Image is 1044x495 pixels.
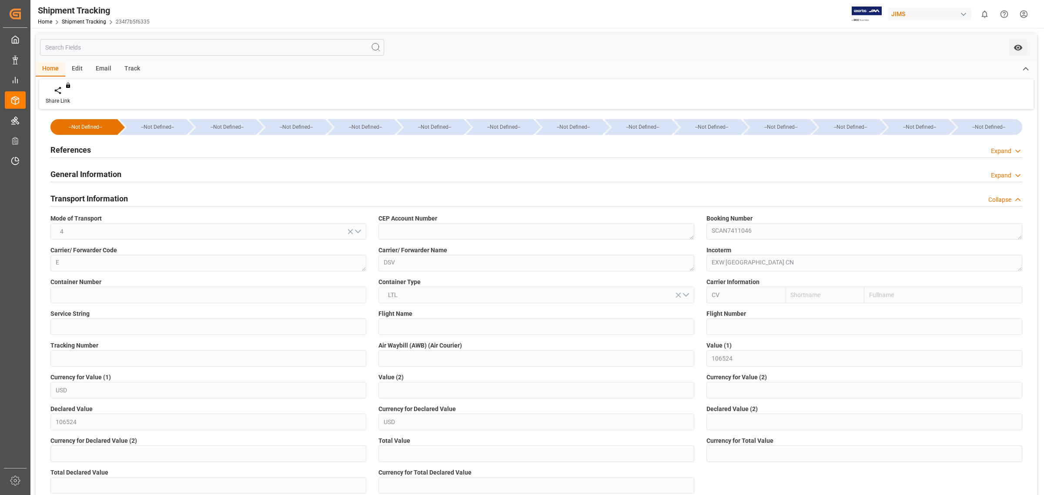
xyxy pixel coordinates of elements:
button: open menu [1009,39,1027,56]
div: --Not Defined-- [752,119,810,135]
div: --Not Defined-- [535,119,602,135]
div: --Not Defined-- [674,119,741,135]
span: Flight Name [378,309,412,318]
h2: General Information [50,168,121,180]
span: Currency for Value (1) [50,373,111,382]
img: Exertis%20JAM%20-%20Email%20Logo.jpg_1722504956.jpg [852,7,882,22]
span: LTL [384,291,402,300]
div: --Not Defined-- [743,119,810,135]
div: --Not Defined-- [120,119,187,135]
div: --Not Defined-- [336,119,395,135]
div: --Not Defined-- [544,119,602,135]
div: --Not Defined-- [466,119,533,135]
span: 4 [56,227,68,236]
div: --Not Defined-- [405,119,464,135]
div: --Not Defined-- [683,119,741,135]
div: --Not Defined-- [267,119,325,135]
span: Carrier/ Forwarder Code [50,246,117,255]
span: Incoterm [706,246,731,255]
span: Declared Value (2) [706,405,758,414]
div: --Not Defined-- [951,119,1022,135]
span: Declared Value [50,405,93,414]
span: Currency for Declared Value [378,405,456,414]
div: --Not Defined-- [128,119,187,135]
span: Carrier Information [706,278,760,287]
div: --Not Defined-- [189,119,256,135]
textarea: DSV [378,255,694,271]
span: Flight Number [706,309,746,318]
span: Currency for Total Declared Value [378,468,472,477]
input: Shortname [786,287,865,303]
div: Shipment Tracking [38,4,150,17]
div: --Not Defined-- [613,119,672,135]
div: Home [36,62,65,77]
button: JIMS [888,6,975,22]
span: Service String [50,309,90,318]
div: --Not Defined-- [328,119,395,135]
button: open menu [378,287,694,303]
button: show 0 new notifications [975,4,994,24]
div: --Not Defined-- [960,119,1018,135]
button: Help Center [994,4,1014,24]
span: Booking Number [706,214,753,223]
div: --Not Defined-- [605,119,672,135]
span: Carrier/ Forwarder Name [378,246,447,255]
span: Value (2) [378,373,404,382]
h2: Transport Information [50,193,128,204]
div: --Not Defined-- [50,119,117,135]
div: --Not Defined-- [258,119,325,135]
div: --Not Defined-- [821,119,879,135]
div: --Not Defined-- [59,119,111,135]
h2: References [50,144,91,156]
span: Mode of Transport [50,214,102,223]
a: Shipment Tracking [62,19,106,25]
span: Container Type [378,278,421,287]
div: --Not Defined-- [397,119,464,135]
span: Air Waybill (AWB) (Air Courier) [378,341,462,350]
div: --Not Defined-- [882,119,949,135]
div: --Not Defined-- [475,119,533,135]
div: Email [89,62,118,77]
div: Collapse [988,195,1011,204]
div: Track [118,62,147,77]
div: --Not Defined-- [812,119,879,135]
span: CEP Account Number [378,214,437,223]
button: open menu [50,223,366,240]
div: Expand [991,147,1011,156]
div: --Not Defined-- [197,119,256,135]
textarea: E [50,255,366,271]
div: Expand [991,171,1011,180]
span: Currency for Declared Value (2) [50,436,137,445]
input: Fullname [864,287,1022,303]
div: JIMS [888,8,971,20]
div: Edit [65,62,89,77]
textarea: EXW [GEOGRAPHIC_DATA] CN [706,255,1022,271]
span: Value (1) [706,341,732,350]
span: Tracking Number [50,341,98,350]
span: Currency for Value (2) [706,373,767,382]
textarea: SCAN7411046 [706,223,1022,240]
a: Home [38,19,52,25]
span: Container Number [50,278,101,287]
span: Currency for Total Value [706,436,773,445]
input: Search Fields [40,39,384,56]
span: Total Declared Value [50,468,108,477]
div: --Not Defined-- [890,119,949,135]
input: SCAC [706,287,786,303]
span: Total Value [378,436,410,445]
